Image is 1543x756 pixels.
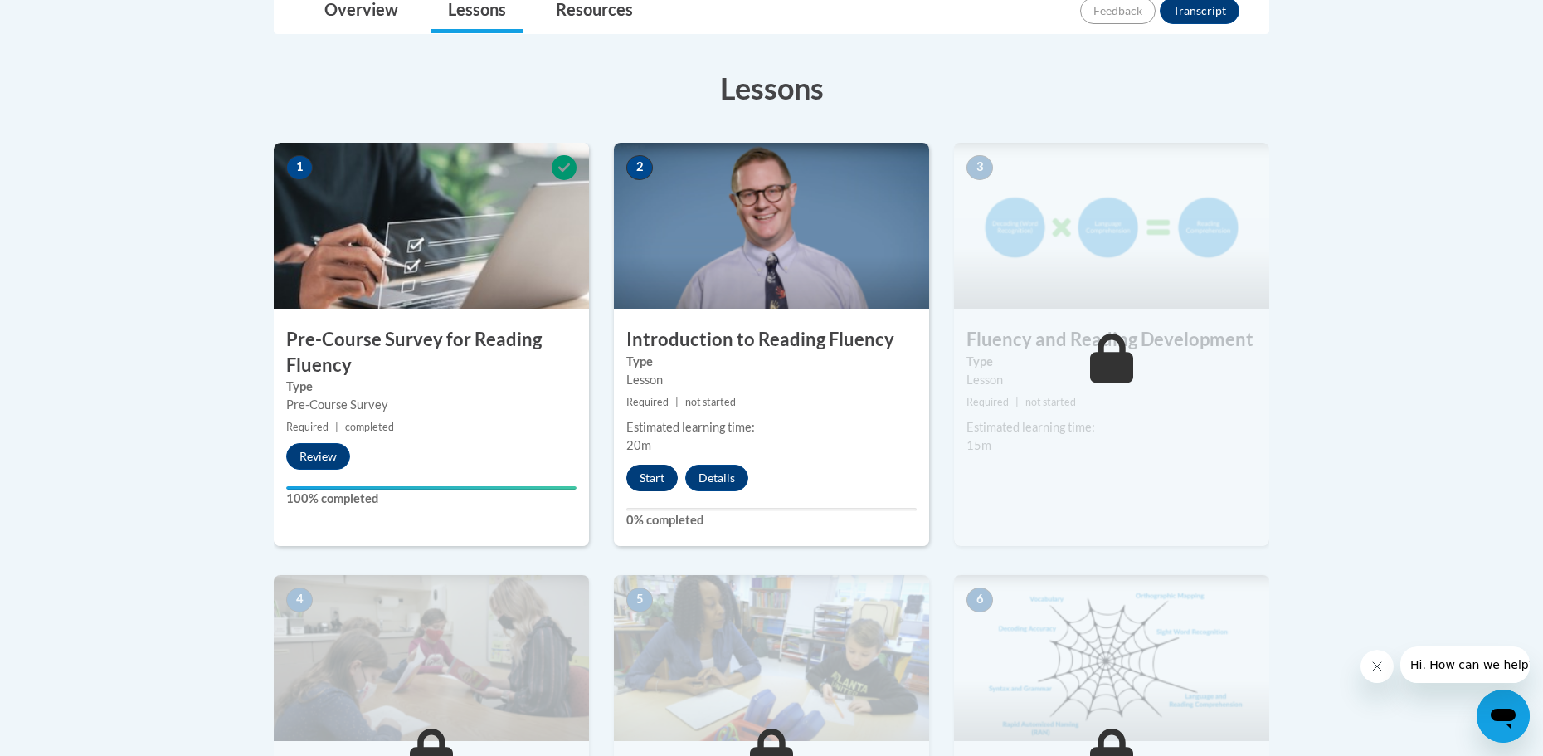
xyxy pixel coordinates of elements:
[286,421,329,433] span: Required
[626,353,917,371] label: Type
[286,378,577,396] label: Type
[626,465,678,491] button: Start
[966,396,1009,408] span: Required
[626,588,653,612] span: 5
[966,418,1257,437] div: Estimated learning time:
[10,12,134,25] span: Hi. How can we help?
[1015,396,1019,408] span: |
[966,438,991,452] span: 15m
[626,396,669,408] span: Required
[626,418,917,437] div: Estimated learning time:
[966,588,993,612] span: 6
[626,155,653,180] span: 2
[954,143,1269,309] img: Course Image
[626,371,917,389] div: Lesson
[345,421,394,433] span: completed
[1400,646,1530,683] iframe: Message from company
[966,353,1257,371] label: Type
[274,67,1269,109] h3: Lessons
[966,371,1257,389] div: Lesson
[675,396,679,408] span: |
[1477,690,1530,743] iframe: Button to launch messaging window
[286,443,350,470] button: Review
[966,155,993,180] span: 3
[274,143,589,309] img: Course Image
[274,327,589,378] h3: Pre-Course Survey for Reading Fluency
[626,438,651,452] span: 20m
[335,421,338,433] span: |
[626,511,917,529] label: 0% completed
[286,396,577,414] div: Pre-Course Survey
[954,327,1269,353] h3: Fluency and Reading Development
[1025,396,1076,408] span: not started
[286,486,577,490] div: Your progress
[286,588,313,612] span: 4
[1360,650,1394,683] iframe: Close message
[685,396,736,408] span: not started
[614,143,929,309] img: Course Image
[614,575,929,741] img: Course Image
[614,327,929,353] h3: Introduction to Reading Fluency
[286,155,313,180] span: 1
[274,575,589,741] img: Course Image
[685,465,748,491] button: Details
[286,490,577,508] label: 100% completed
[954,575,1269,741] img: Course Image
